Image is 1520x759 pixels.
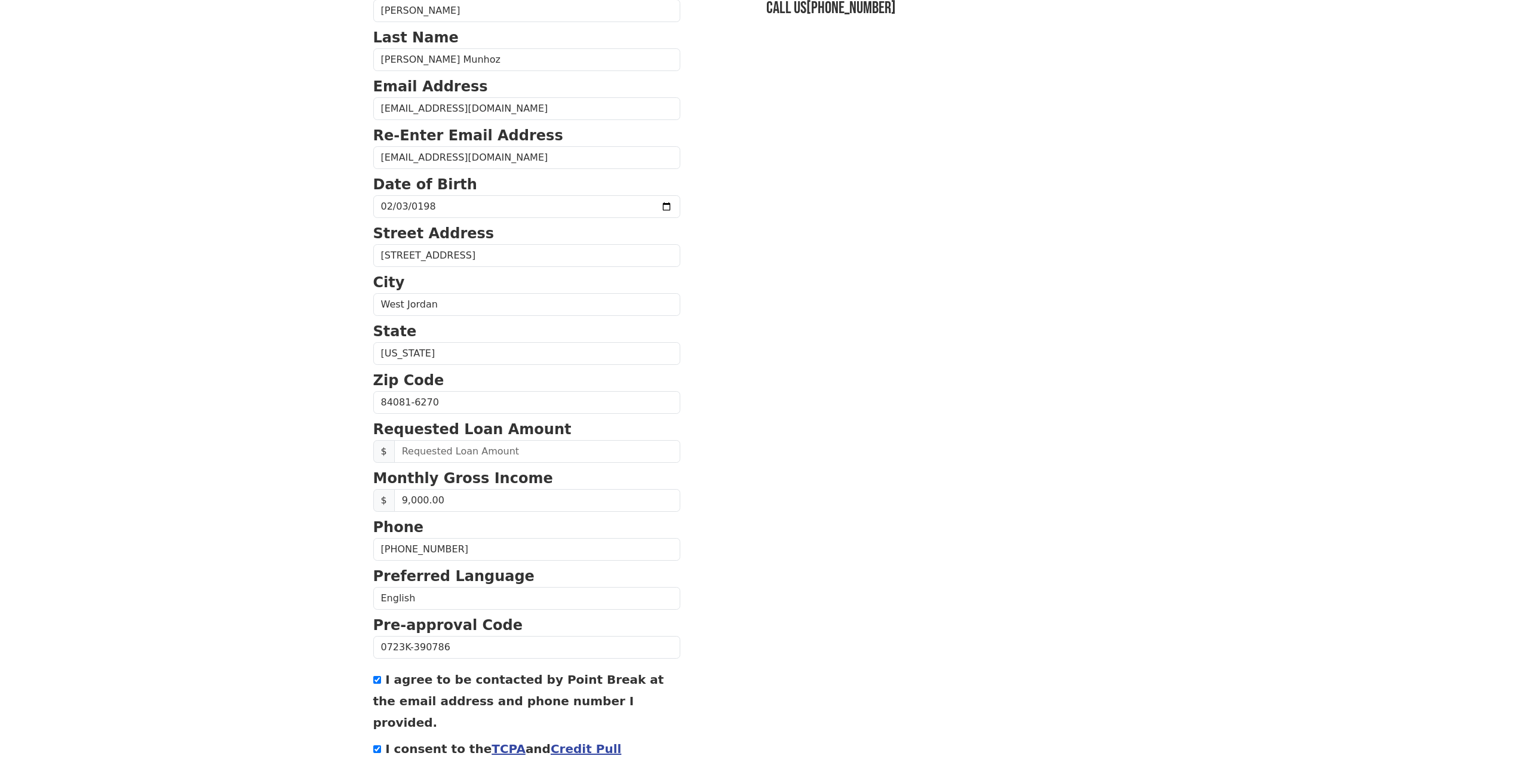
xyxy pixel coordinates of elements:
[373,48,680,71] input: Last Name
[373,391,680,414] input: Zip Code
[373,489,395,512] span: $
[492,742,526,756] a: TCPA
[373,538,680,561] input: Phone
[373,29,459,46] strong: Last Name
[373,127,563,144] strong: Re-Enter Email Address
[373,176,477,193] strong: Date of Birth
[373,244,680,267] input: Street Address
[373,97,680,120] input: Email Address
[373,146,680,169] input: Re-Enter Email Address
[373,78,488,95] strong: Email Address
[373,672,664,730] label: I agree to be contacted by Point Break at the email address and phone number I provided.
[373,519,424,536] strong: Phone
[373,372,444,389] strong: Zip Code
[373,323,417,340] strong: State
[394,489,680,512] input: Monthly Gross Income
[373,617,523,634] strong: Pre-approval Code
[373,274,405,291] strong: City
[373,468,680,489] p: Monthly Gross Income
[373,293,680,316] input: City
[394,440,680,463] input: Requested Loan Amount
[373,421,572,438] strong: Requested Loan Amount
[373,636,680,659] input: Pre-approval Code
[373,440,395,463] span: $
[373,568,535,585] strong: Preferred Language
[373,225,495,242] strong: Street Address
